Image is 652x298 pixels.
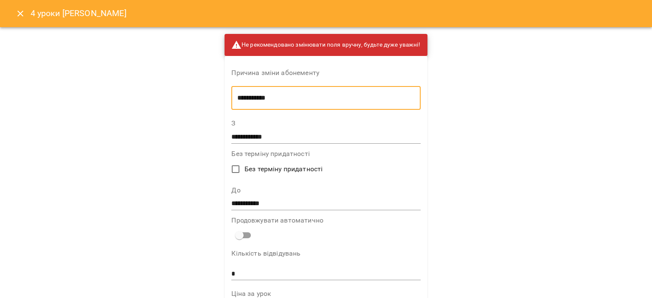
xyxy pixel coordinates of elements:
button: Close [10,3,31,24]
span: Не рекомендовано змінювати поля вручну, будьте дуже уважні! [231,40,420,50]
label: Кількість відвідувань [231,250,420,257]
label: Причина зміни абонементу [231,70,420,76]
h6: 4 уроки [PERSON_NAME] [31,7,126,20]
label: Без терміну придатності [231,150,420,157]
label: До [231,187,420,194]
span: Без терміну придатності [244,164,323,174]
label: Продовжувати автоматично [231,217,420,224]
label: Ціна за урок [231,290,420,297]
label: З [231,120,420,127]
